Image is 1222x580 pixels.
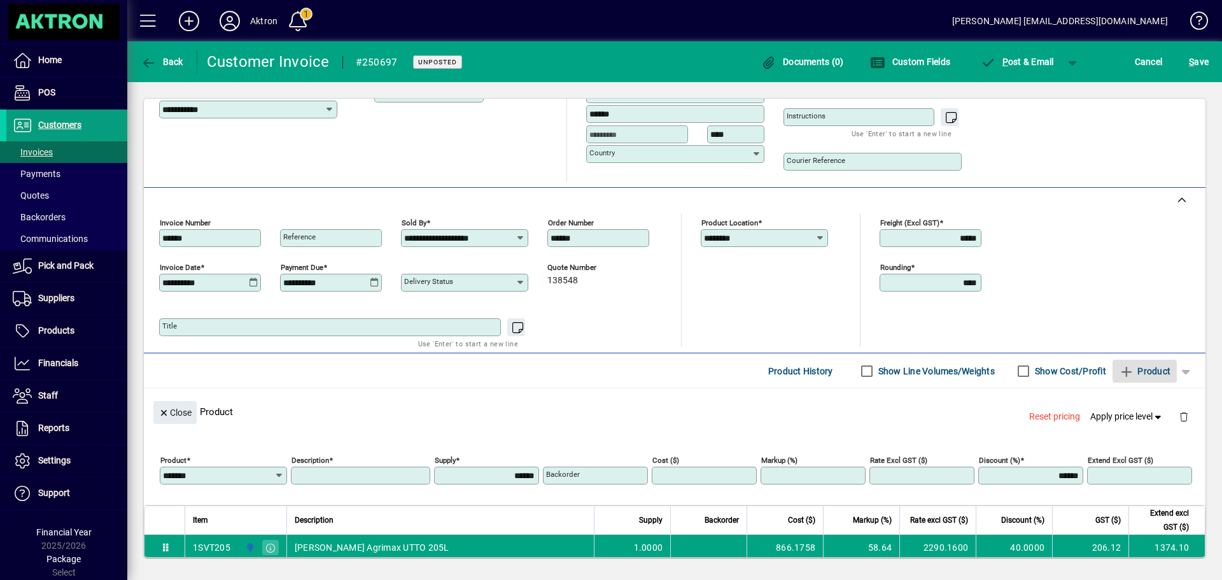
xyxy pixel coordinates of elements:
[1181,3,1206,44] a: Knowledge Base
[153,401,197,424] button: Close
[908,541,968,554] div: 2290.1600
[880,263,911,272] mat-label: Rounding
[193,513,208,527] span: Item
[1113,360,1177,383] button: Product
[169,10,209,32] button: Add
[910,513,968,527] span: Rate excl GST ($)
[548,218,594,227] mat-label: Order number
[158,402,192,423] span: Close
[13,212,66,222] span: Backorders
[38,390,58,400] span: Staff
[761,57,844,67] span: Documents (0)
[547,264,624,272] span: Quote number
[652,456,679,465] mat-label: Cost ($)
[36,527,92,537] span: Financial Year
[418,58,457,66] span: Unposted
[634,541,663,554] span: 1.0000
[46,554,81,564] span: Package
[418,336,518,351] mat-hint: Use 'Enter' to start a new line
[6,445,127,477] a: Settings
[1002,57,1008,67] span: P
[870,57,950,67] span: Custom Fields
[13,169,60,179] span: Payments
[38,120,81,130] span: Customers
[1128,535,1205,560] td: 1374.10
[435,456,456,465] mat-label: Supply
[137,50,186,73] button: Back
[1001,513,1044,527] span: Discount (%)
[38,488,70,498] span: Support
[162,322,177,330] mat-label: Title
[870,456,927,465] mat-label: Rate excl GST ($)
[150,406,200,418] app-page-header-button: Close
[853,513,892,527] span: Markup (%)
[404,277,453,286] mat-label: Delivery status
[6,315,127,347] a: Products
[546,470,580,479] mat-label: Backorder
[6,185,127,206] a: Quotes
[880,218,939,227] mat-label: Freight (excl GST)
[38,423,69,433] span: Reports
[160,263,200,272] mat-label: Invoice date
[976,535,1052,560] td: 40.0000
[787,111,825,120] mat-label: Instructions
[160,218,211,227] mat-label: Invoice number
[141,57,183,67] span: Back
[6,206,127,228] a: Backorders
[788,513,815,527] span: Cost ($)
[1169,411,1199,422] app-page-header-button: Delete
[1119,361,1170,381] span: Product
[242,541,256,555] span: HAMILTON
[13,190,49,201] span: Quotes
[209,10,250,32] button: Profile
[281,263,323,272] mat-label: Payment due
[193,541,230,554] div: 1SVT205
[13,234,88,244] span: Communications
[1024,406,1085,428] button: Reset pricing
[38,260,94,271] span: Pick and Pack
[1137,506,1189,534] span: Extend excl GST ($)
[127,50,197,73] app-page-header-button: Back
[823,535,899,560] td: 58.64
[763,360,838,383] button: Product History
[356,52,398,73] div: #250697
[547,276,578,286] span: 138548
[38,55,62,65] span: Home
[38,325,74,336] span: Products
[589,148,615,157] mat-label: Country
[705,513,739,527] span: Backorder
[6,348,127,379] a: Financials
[38,87,55,97] span: POS
[1085,406,1169,428] button: Apply price level
[6,250,127,282] a: Pick and Pack
[867,50,953,73] button: Custom Fields
[758,50,847,73] button: Documents (0)
[1135,52,1163,72] span: Cancel
[980,57,1054,67] span: ost & Email
[38,455,71,465] span: Settings
[1132,50,1166,73] button: Cancel
[144,388,1205,435] div: Product
[207,52,330,72] div: Customer Invoice
[852,126,952,141] mat-hint: Use 'Enter' to start a new line
[1090,410,1164,423] span: Apply price level
[38,358,78,368] span: Financials
[768,361,833,381] span: Product History
[6,380,127,412] a: Staff
[1186,50,1212,73] button: Save
[1029,410,1080,423] span: Reset pricing
[283,232,316,241] mat-label: Reference
[1189,57,1194,67] span: S
[295,541,449,554] span: [PERSON_NAME] Agrimax UTTO 205L
[747,535,823,560] td: 866.1758
[6,477,127,509] a: Support
[6,283,127,315] a: Suppliers
[6,413,127,444] a: Reports
[1095,513,1121,527] span: GST ($)
[291,456,329,465] mat-label: Description
[1189,52,1209,72] span: ave
[1169,401,1199,432] button: Delete
[402,218,426,227] mat-label: Sold by
[701,218,758,227] mat-label: Product location
[6,141,127,163] a: Invoices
